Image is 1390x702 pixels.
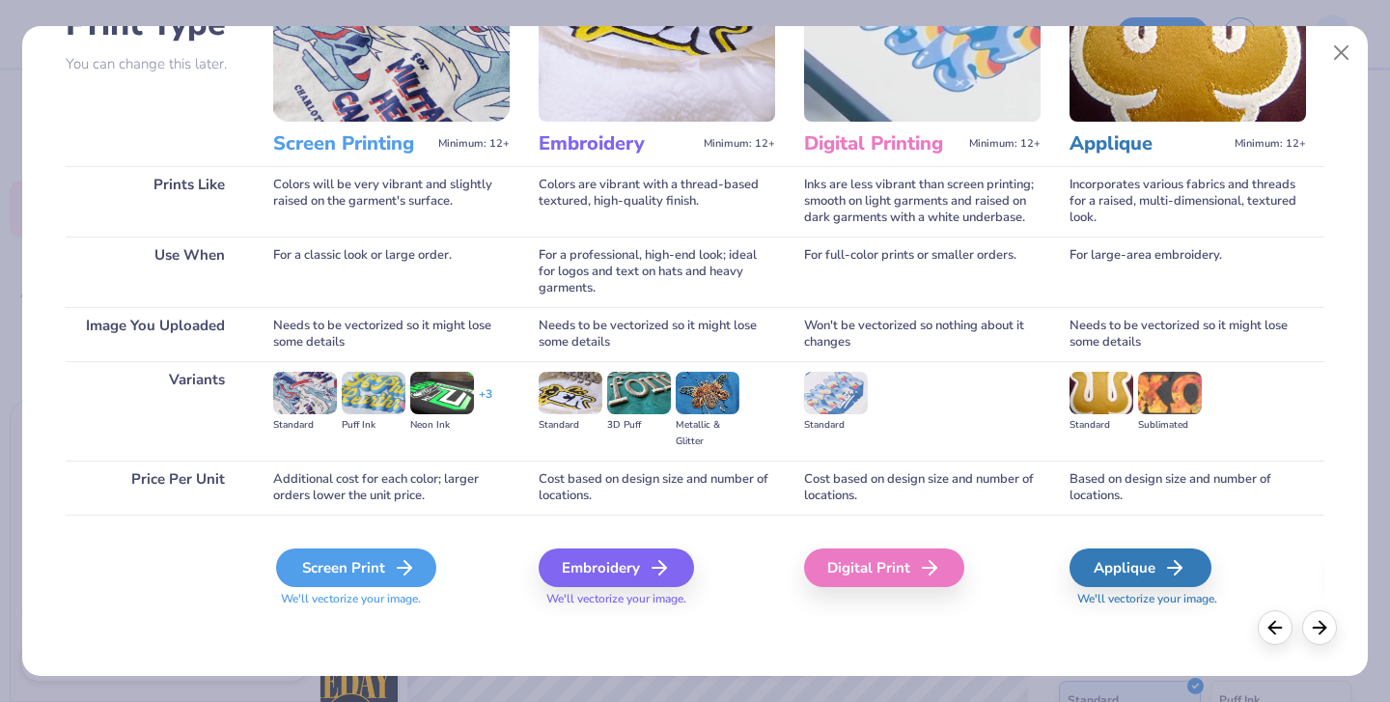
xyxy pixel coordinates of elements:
div: Digital Print [804,548,964,587]
div: Price Per Unit [66,461,244,515]
img: Neon Ink [410,372,474,414]
div: Sublimated [1138,417,1202,434]
span: We'll vectorize your image. [1070,591,1306,607]
div: Needs to be vectorized so it might lose some details [273,307,510,361]
div: For a professional, high-end look; ideal for logos and text on hats and heavy garments. [539,237,775,307]
img: Standard [804,372,868,414]
div: Use When [66,237,244,307]
div: Won't be vectorized so nothing about it changes [804,307,1041,361]
div: Neon Ink [410,417,474,434]
h3: Screen Printing [273,131,431,156]
h3: Digital Printing [804,131,961,156]
span: Minimum: 12+ [438,137,510,151]
div: Standard [804,417,868,434]
span: We'll vectorize your image. [539,591,775,607]
h3: Applique [1070,131,1227,156]
div: Standard [273,417,337,434]
div: Inks are less vibrant than screen printing; smooth on light garments and raised on dark garments ... [804,166,1041,237]
div: Based on design size and number of locations. [1070,461,1306,515]
div: + 3 [479,386,492,419]
button: Close [1323,35,1360,71]
div: Cost based on design size and number of locations. [804,461,1041,515]
div: Needs to be vectorized so it might lose some details [539,307,775,361]
div: Variants [66,361,244,461]
img: Sublimated [1138,372,1202,414]
h3: Embroidery [539,131,696,156]
div: Embroidery [539,548,694,587]
div: Standard [1070,417,1133,434]
div: Applique [1070,548,1211,587]
div: For a classic look or large order. [273,237,510,307]
div: Metallic & Glitter [676,417,739,450]
div: 3D Puff [607,417,671,434]
div: Incorporates various fabrics and threads for a raised, multi-dimensional, textured look. [1070,166,1306,237]
div: Image You Uploaded [66,307,244,361]
span: We'll vectorize your image. [273,591,510,607]
div: Needs to be vectorized so it might lose some details [1070,307,1306,361]
div: Screen Print [276,548,436,587]
img: Standard [1070,372,1133,414]
img: Metallic & Glitter [676,372,739,414]
img: Standard [273,372,337,414]
div: Additional cost for each color; larger orders lower the unit price. [273,461,510,515]
div: For large-area embroidery. [1070,237,1306,307]
div: Prints Like [66,166,244,237]
div: Puff Ink [342,417,405,434]
div: Standard [539,417,602,434]
span: Minimum: 12+ [704,137,775,151]
div: For full-color prints or smaller orders. [804,237,1041,307]
img: Puff Ink [342,372,405,414]
div: Colors will be very vibrant and slightly raised on the garment's surface. [273,166,510,237]
div: Cost based on design size and number of locations. [539,461,775,515]
img: 3D Puff [607,372,671,414]
span: Minimum: 12+ [969,137,1041,151]
div: Colors are vibrant with a thread-based textured, high-quality finish. [539,166,775,237]
span: Minimum: 12+ [1235,137,1306,151]
img: Standard [539,372,602,414]
p: You can change this later. [66,56,244,72]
